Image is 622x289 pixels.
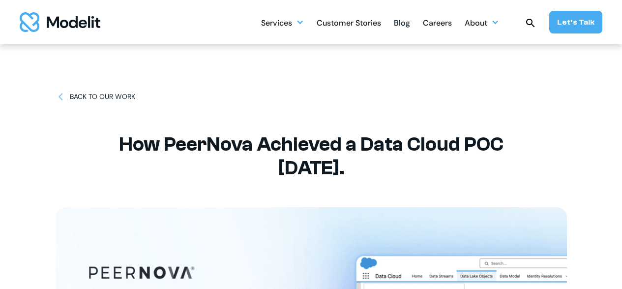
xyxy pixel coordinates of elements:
a: Customer Stories [317,13,381,32]
div: Services [261,13,304,32]
div: Customer Stories [317,14,381,33]
a: home [20,12,100,32]
div: Services [261,14,292,33]
div: Blog [394,14,410,33]
h1: How PeerNova Achieved a Data Cloud POC [DATE]. [90,132,533,180]
div: About [465,14,487,33]
a: Careers [423,13,452,32]
a: Blog [394,13,410,32]
div: Careers [423,14,452,33]
div: Let’s Talk [557,17,594,28]
div: About [465,13,499,32]
img: modelit logo [20,12,100,32]
a: BACK TO OUR WORK [56,92,135,102]
div: BACK TO OUR WORK [70,92,135,102]
a: Let’s Talk [549,11,602,33]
